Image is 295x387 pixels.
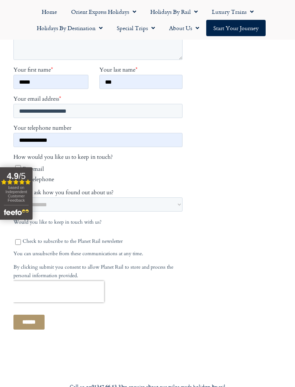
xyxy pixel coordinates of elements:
a: Holidays by Rail [143,4,205,20]
a: Special Trips [110,20,162,36]
input: By email [2,264,7,270]
span: By email [9,264,30,272]
span: By telephone [9,275,41,282]
a: Orient Express Holidays [64,4,143,20]
input: By telephone [2,275,7,280]
input: Check to subscribe to the Planet Rail newsletter [2,338,7,344]
a: Luxury Trains [205,4,261,20]
span: Your last name [86,165,122,173]
a: About Us [162,20,206,36]
a: Home [35,4,64,20]
a: Start your Journey [206,20,266,36]
span: Check to subscribe to the Planet Rail newsletter [9,337,169,344]
nav: Menu [4,4,291,36]
a: Holidays by Destination [30,20,110,36]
